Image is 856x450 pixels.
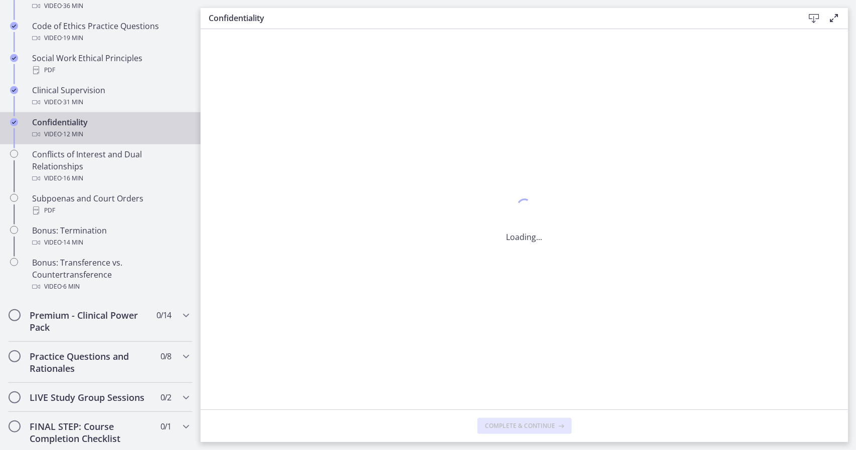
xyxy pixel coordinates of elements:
div: Subpoenas and Court Orders [32,192,189,216]
div: PDF [32,204,189,216]
h2: FINAL STEP: Course Completion Checklist [30,420,152,444]
div: PDF [32,64,189,76]
div: Social Work Ethical Principles [32,52,189,76]
div: Video [32,32,189,44]
span: · 12 min [62,128,83,140]
i: Completed [10,22,18,30]
h2: LIVE Study Group Sessions [30,391,152,403]
span: 0 / 14 [156,309,171,321]
i: Completed [10,86,18,94]
div: Confidentiality [32,116,189,140]
i: Completed [10,118,18,126]
span: · 19 min [62,32,83,44]
div: Video [32,237,189,249]
span: 0 / 2 [160,391,171,403]
button: Complete & continue [477,418,572,434]
span: · 14 min [62,237,83,249]
span: 0 / 8 [160,350,171,362]
div: Video [32,172,189,184]
h2: Premium - Clinical Power Pack [30,309,152,333]
span: · 6 min [62,281,80,293]
div: Video [32,96,189,108]
div: Conflicts of Interest and Dual Relationships [32,148,189,184]
span: Complete & continue [485,422,556,430]
div: Bonus: Transference vs. Countertransference [32,257,189,293]
span: 0 / 1 [160,420,171,432]
h3: Confidentiality [209,12,788,24]
span: · 16 min [62,172,83,184]
div: Code of Ethics Practice Questions [32,20,189,44]
div: Video [32,128,189,140]
div: Video [32,281,189,293]
span: · 31 min [62,96,83,108]
i: Completed [10,54,18,62]
p: Loading... [506,231,543,243]
div: Bonus: Termination [32,224,189,249]
div: Clinical Supervision [32,84,189,108]
div: 1 [506,196,543,219]
h2: Practice Questions and Rationales [30,350,152,374]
